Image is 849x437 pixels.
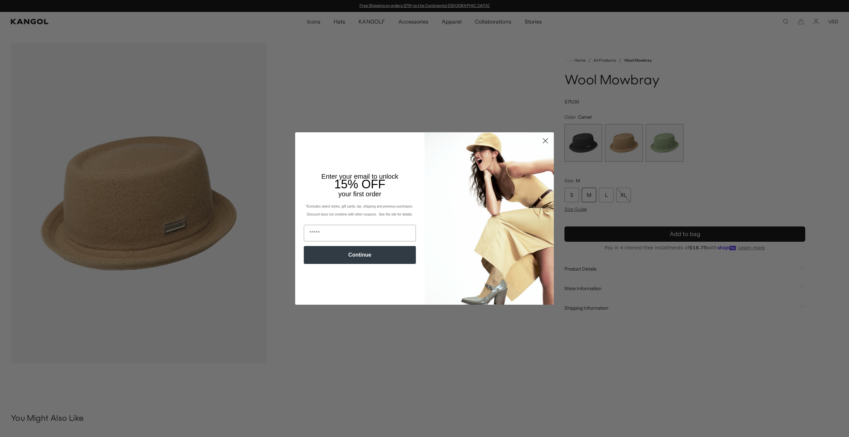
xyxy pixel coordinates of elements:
button: Close dialog [540,135,551,147]
span: Enter your email to unlock [321,173,398,180]
span: *Excludes select styles, gift cards, tax, shipping and previous purchases. Discount does not comb... [306,205,414,216]
button: Continue [304,246,416,264]
span: your first order [338,190,381,198]
span: 15% OFF [334,177,385,191]
input: Email [304,225,416,241]
img: 93be19ad-e773-4382-80b9-c9d740c9197f.jpeg [424,132,554,305]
